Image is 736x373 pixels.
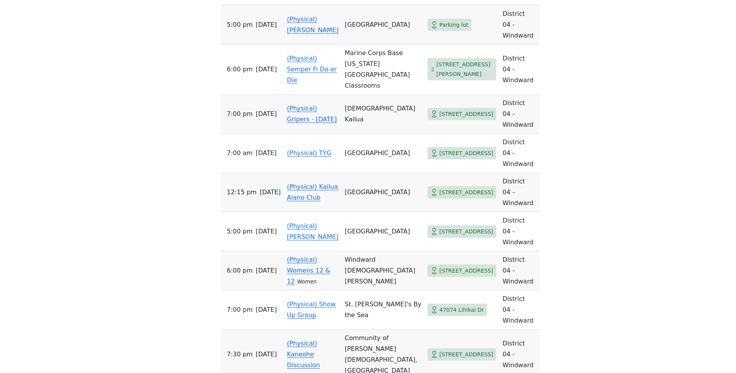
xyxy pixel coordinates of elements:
[227,148,253,159] span: 7:00 AM
[287,300,336,319] a: (Physical) Show Up Group
[341,212,424,251] td: [GEOGRAPHIC_DATA]
[256,265,277,276] span: [DATE]
[227,64,253,75] span: 6:00 PM
[341,95,424,134] td: [DEMOGRAPHIC_DATA] Kailua
[499,251,540,290] td: District 04 - Windward
[260,187,281,198] span: [DATE]
[341,173,424,212] td: [GEOGRAPHIC_DATA]
[287,256,331,285] a: (Physical) Womens 12 & 12
[256,19,277,30] span: [DATE]
[227,187,257,198] span: 12:15 PM
[227,304,253,315] span: 7:00 PM
[499,95,540,134] td: District 04 - Windward
[287,55,337,84] a: (Physical) Semper Fi Do or Die
[499,290,540,330] td: District 04 - Windward
[439,149,493,158] span: [STREET_ADDRESS]
[227,109,253,119] span: 7:00 PM
[499,45,540,95] td: District 04 - Windward
[499,134,540,173] td: District 04 - Windward
[341,134,424,173] td: [GEOGRAPHIC_DATA]
[499,212,540,251] td: District 04 - Windward
[436,60,494,79] span: [STREET_ADDRESS][PERSON_NAME]
[297,279,317,285] small: Women
[439,305,484,315] span: 47074 Lihikai Dr
[341,251,424,290] td: Windward [DEMOGRAPHIC_DATA][PERSON_NAME]
[227,265,253,276] span: 6:00 PM
[439,266,493,276] span: [STREET_ADDRESS]
[227,19,253,30] span: 5:00 PM
[439,188,493,197] span: [STREET_ADDRESS]
[499,173,540,212] td: District 04 - Windward
[341,290,424,330] td: St. [PERSON_NAME]'s By the Sea
[227,226,253,237] span: 5:00 PM
[439,109,493,119] span: [STREET_ADDRESS]
[287,105,337,123] a: (Physical) Gripers - [DATE]
[256,226,277,237] span: [DATE]
[256,349,277,360] span: [DATE]
[439,227,493,237] span: [STREET_ADDRESS]
[439,20,468,30] span: Parking lot
[256,109,277,119] span: [DATE]
[287,16,339,34] a: (Physical) [PERSON_NAME]
[287,222,339,240] a: (Physical) [PERSON_NAME]
[341,45,424,95] td: Marine Corps Base [US_STATE][GEOGRAPHIC_DATA] Classrooms
[256,304,277,315] span: [DATE]
[499,5,540,45] td: District 04 - Windward
[256,64,277,75] span: [DATE]
[439,350,493,359] span: [STREET_ADDRESS]
[287,183,338,201] a: (Physical) Kailua Alano Club
[227,349,253,360] span: 7:30 PM
[256,148,277,159] span: [DATE]
[287,149,332,157] a: (Physical) TYG
[287,340,320,369] a: (Physical) Kaneohe Discussion
[341,5,424,45] td: [GEOGRAPHIC_DATA]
